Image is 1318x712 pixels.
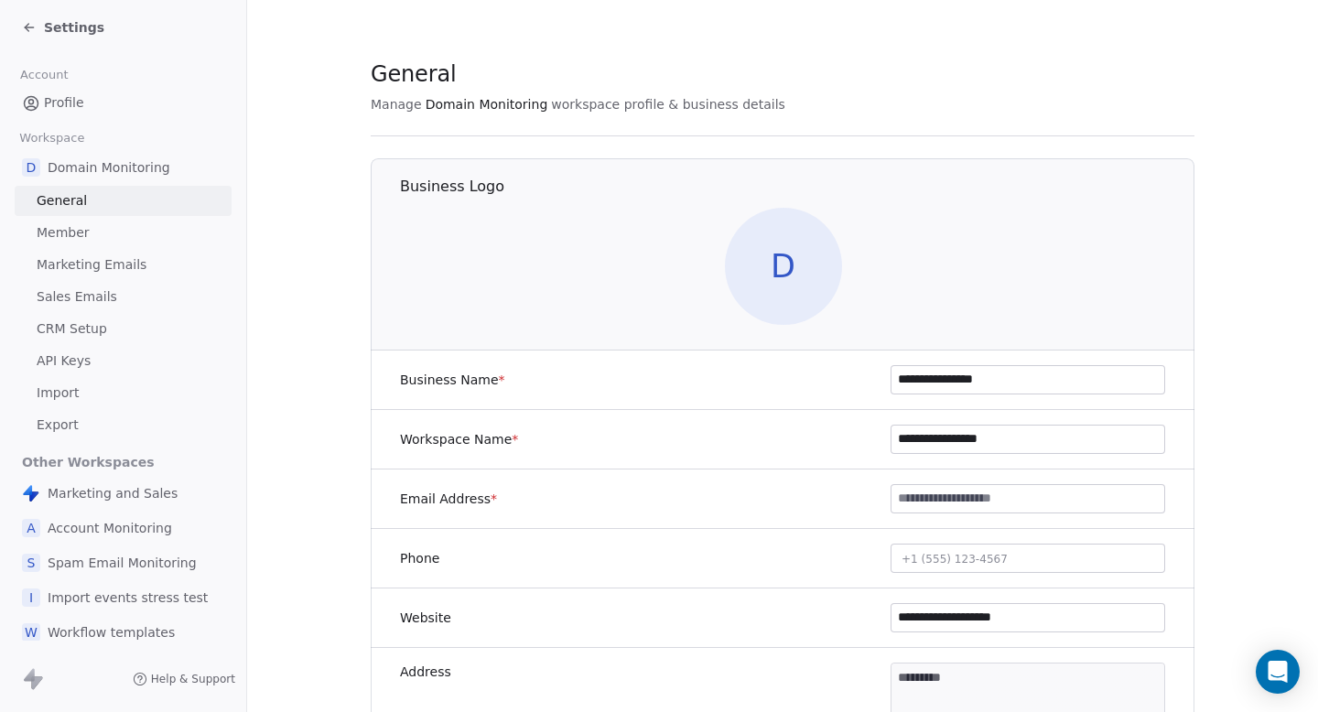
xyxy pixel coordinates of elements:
span: Profile [44,93,84,113]
a: Import [15,378,232,408]
span: W [22,623,40,642]
span: workspace profile & business details [551,95,785,113]
span: Domain Monitoring [48,158,170,177]
span: CRM Setup [37,319,107,339]
span: Workflow templates [48,623,175,642]
label: Address [400,663,451,681]
img: Swipe%20One%20Logo%201-1.svg [22,484,40,502]
a: API Keys [15,346,232,376]
span: General [371,60,457,88]
span: +1 (555) 123-4567 [902,553,1008,566]
a: Member [15,218,232,248]
span: I [22,588,40,607]
span: Help & Support [151,672,235,686]
h1: Business Logo [400,177,1195,197]
a: CRM Setup [15,314,232,344]
span: Domain Monitoring [426,95,548,113]
button: +1 (555) 123-4567 [891,544,1165,573]
span: General [37,191,87,210]
span: Other Workspaces [15,448,162,477]
span: A [22,519,40,537]
a: Marketing Emails [15,250,232,280]
span: Account Monitoring [48,519,172,537]
a: General [15,186,232,216]
span: D [725,208,842,325]
a: Export [15,410,232,440]
span: Sales Emails [37,287,117,307]
span: Marketing Emails [37,255,146,275]
span: S [22,554,40,572]
label: Phone [400,549,439,567]
span: Workspace [12,124,92,152]
span: Marketing and Sales [48,484,178,502]
div: Open Intercom Messenger [1256,650,1300,694]
span: Account [12,61,76,89]
label: Workspace Name [400,430,518,448]
span: API Keys [37,351,91,371]
label: Website [400,609,451,627]
span: Settings [44,18,104,37]
span: Import events stress test [48,588,208,607]
a: Settings [22,18,104,37]
label: Business Name [400,371,505,389]
span: D [22,158,40,177]
span: Manage [371,95,422,113]
span: Export [37,415,79,435]
a: Help & Support [133,672,235,686]
a: Sales Emails [15,282,232,312]
span: Member [37,223,90,243]
a: Profile [15,88,232,118]
label: Email Address [400,490,497,508]
span: Import [37,383,79,403]
span: Spam Email Monitoring [48,554,197,572]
